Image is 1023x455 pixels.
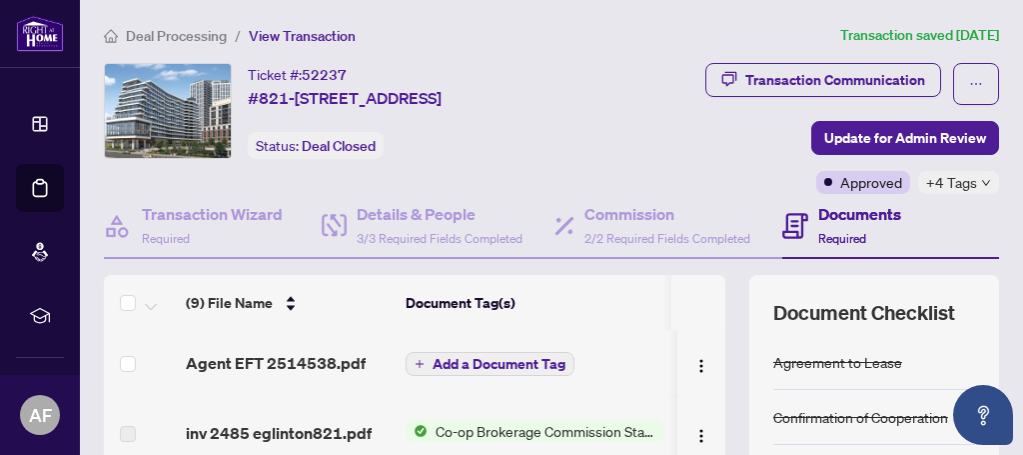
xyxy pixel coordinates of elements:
span: Approved [840,171,902,193]
span: +4 Tags [926,171,977,194]
th: Document Tag(s) [398,275,685,331]
th: (9) File Name [178,275,398,331]
h4: Details & People [357,202,522,226]
div: Agreement to Lease [773,351,902,373]
img: IMG-W12370692_1.jpg [105,64,231,158]
img: logo [16,15,64,52]
img: Logo [693,358,709,374]
article: Transaction saved [DATE] [840,24,999,47]
span: Deal Processing [126,27,227,45]
button: Add a Document Tag [406,352,574,376]
div: Ticket #: [248,63,347,86]
button: Logo [685,347,717,379]
span: Deal Closed [302,137,376,155]
span: View Transaction [249,27,356,45]
span: Required [142,231,190,246]
span: plus [415,359,425,369]
span: Document Checklist [773,299,955,327]
span: AF [29,401,52,429]
span: #821-[STREET_ADDRESS] [248,86,442,110]
span: (9) File Name [186,292,273,314]
span: home [104,29,118,43]
span: Required [818,231,866,246]
span: 2/2 Required Fields Completed [584,231,750,246]
img: Logo [693,428,709,444]
span: 3/3 Required Fields Completed [357,231,522,246]
img: Status Icon [406,420,428,442]
button: Update for Admin Review [811,121,999,155]
button: Add a Document Tag [406,351,574,377]
button: Status IconCo-op Brokerage Commission Statement [406,420,664,442]
span: Update for Admin Review [824,122,986,154]
button: Open asap [953,385,1013,445]
div: Confirmation of Cooperation [773,406,948,428]
h4: Documents [818,202,901,226]
button: Logo [685,417,717,449]
h4: Commission [584,202,750,226]
li: / [235,24,241,47]
span: inv 2485 eglinton821.pdf [186,421,372,445]
span: Add a Document Tag [433,357,565,371]
div: Transaction Communication [745,64,925,96]
div: Status: [248,132,384,159]
span: ellipsis [969,77,983,91]
span: down [981,178,991,188]
h4: Transaction Wizard [142,202,283,226]
span: 52237 [302,66,347,84]
span: Agent EFT 2514538.pdf [186,351,366,375]
span: Co-op Brokerage Commission Statement [428,420,664,442]
button: Transaction Communication [705,63,941,97]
